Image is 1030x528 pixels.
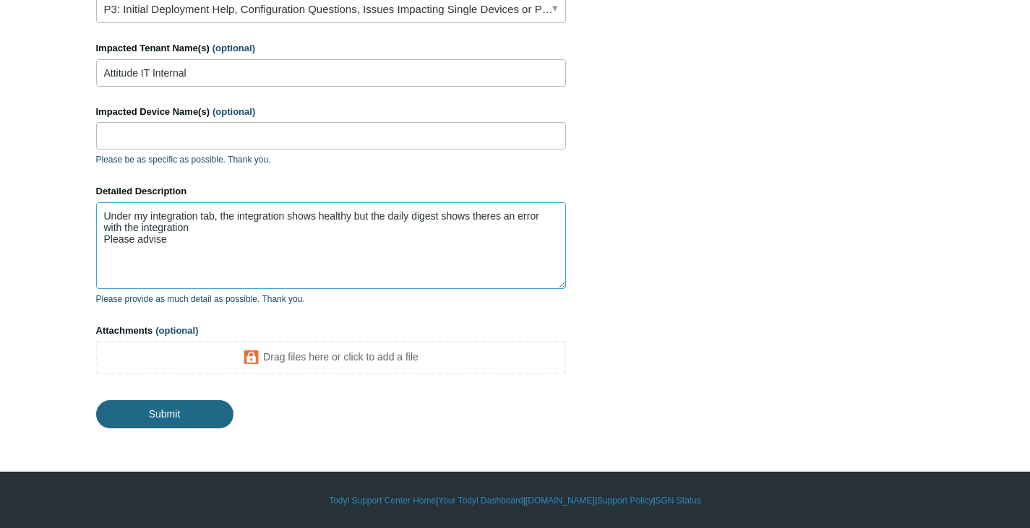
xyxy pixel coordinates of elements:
[96,494,935,507] div: | | | |
[96,41,566,56] label: Impacted Tenant Name(s)
[213,106,255,117] span: (optional)
[96,324,566,338] label: Attachments
[438,494,523,507] a: Your Todyl Dashboard
[96,153,566,166] p: Please be as specific as possible. Thank you.
[525,494,595,507] a: [DOMAIN_NAME]
[656,494,701,507] a: SGN Status
[329,494,436,507] a: Todyl Support Center Home
[213,43,255,53] span: (optional)
[96,400,233,428] input: Submit
[155,325,198,336] span: (optional)
[96,293,566,306] p: Please provide as much detail as possible. Thank you.
[96,105,566,119] label: Impacted Device Name(s)
[597,494,653,507] a: Support Policy
[96,184,566,199] label: Detailed Description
